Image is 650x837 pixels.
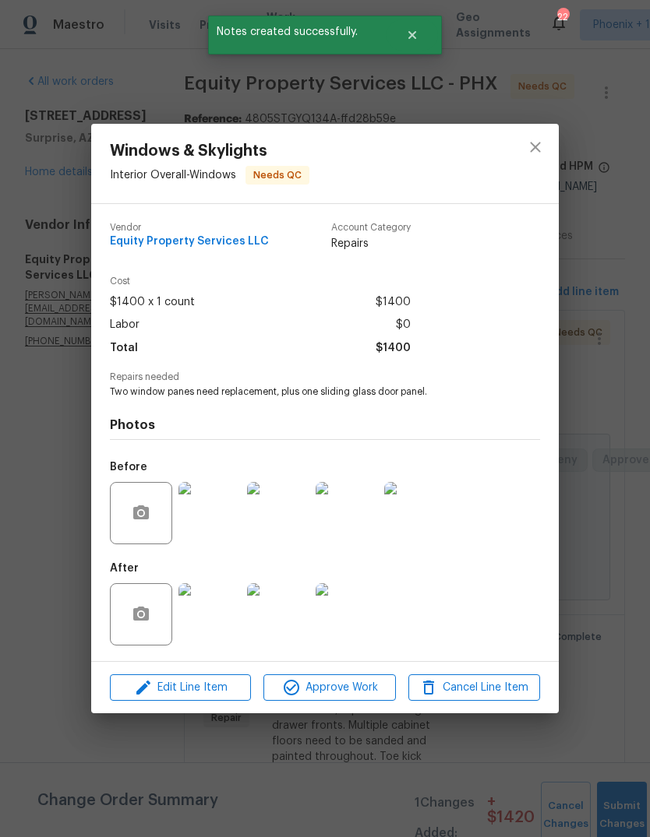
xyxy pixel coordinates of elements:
[208,16,387,48] span: Notes created successfully.
[110,169,236,180] span: Interior Overall - Windows
[115,678,246,698] span: Edit Line Item
[387,19,438,51] button: Close
[110,462,147,473] h5: Before
[557,9,568,25] div: 22
[517,128,554,166] button: close
[396,314,411,336] span: $0
[110,417,540,433] h4: Photos
[110,223,269,233] span: Vendor
[110,563,139,574] h5: After
[110,372,540,382] span: Repairs needed
[413,678,535,698] span: Cancel Line Item
[247,167,308,183] span: Needs QC
[110,314,140,336] span: Labor
[331,236,411,251] span: Repairs
[110,674,251,702] button: Edit Line Item
[408,674,540,702] button: Cancel Line Item
[110,236,269,248] span: Equity Property Services LLC
[110,337,138,360] span: Total
[331,223,411,233] span: Account Category
[110,385,497,399] span: Two window panes need replacement, plus one sliding glass door panel.
[268,678,390,698] span: Approve Work
[263,674,395,702] button: Approve Work
[376,291,411,314] span: $1400
[376,337,411,360] span: $1400
[110,142,309,160] span: Windows & Skylights
[110,276,411,287] span: Cost
[110,291,195,314] span: $1400 x 1 count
